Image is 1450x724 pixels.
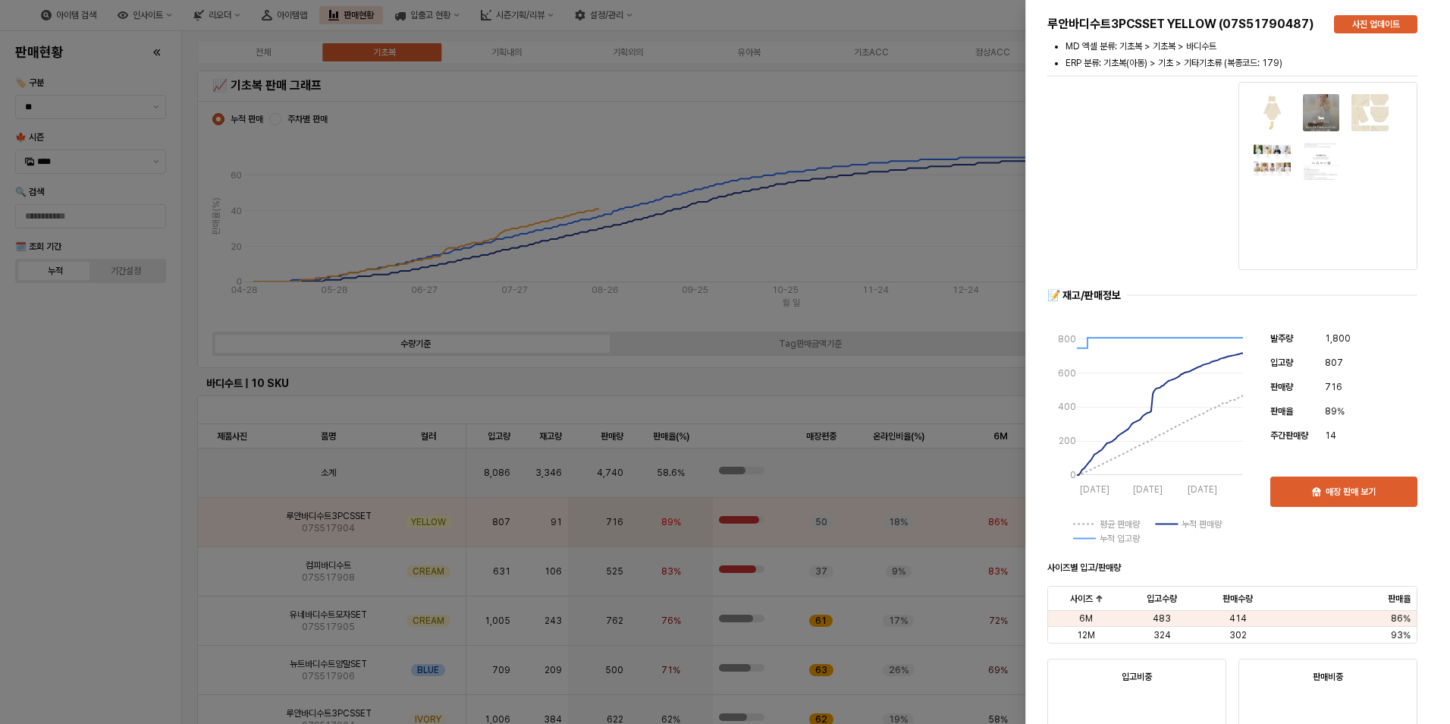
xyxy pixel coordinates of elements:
[1153,612,1171,625] span: 483
[1326,486,1376,498] p: 매장 판매 보기
[1229,629,1247,641] span: 302
[1270,357,1293,368] span: 입고량
[1147,593,1177,605] span: 입고수량
[1222,593,1253,605] span: 판매수량
[1122,672,1152,682] strong: 입고비중
[1391,629,1411,641] span: 93%
[1313,672,1343,682] strong: 판매비중
[1352,18,1400,30] p: 사진 업데이트
[1047,288,1121,303] div: 📝 재고/판매정보
[1066,39,1417,53] li: MD 엑셀 분류: 기초복 > 기초복 > 바디수트
[1229,612,1247,625] span: 414
[1270,382,1293,392] span: 판매량
[1325,355,1343,370] span: 807
[1334,15,1417,33] button: 사진 업데이트
[1047,17,1322,32] h5: 루안바디수트3PCSSET YELLOW (07S51790487)
[1270,430,1308,441] span: 주간판매량
[1070,593,1093,605] span: 사이즈
[1388,593,1411,605] span: 판매율
[1066,56,1417,70] li: ERP 분류: 기초복(아동) > 기초 > 기타기초류 (복종코드: 179)
[1079,612,1093,625] span: 6M
[1270,333,1293,344] span: 발주량
[1325,331,1351,346] span: 1,800
[1270,406,1293,417] span: 판매율
[1270,477,1417,507] button: 매장 판매 보기
[1325,379,1342,395] span: 716
[1153,629,1171,641] span: 324
[1325,404,1345,419] span: 89%
[1077,629,1095,641] span: 12M
[1047,562,1121,573] strong: 사이즈별 입고/판매량
[1325,428,1336,443] span: 14
[1391,612,1411,625] span: 86%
